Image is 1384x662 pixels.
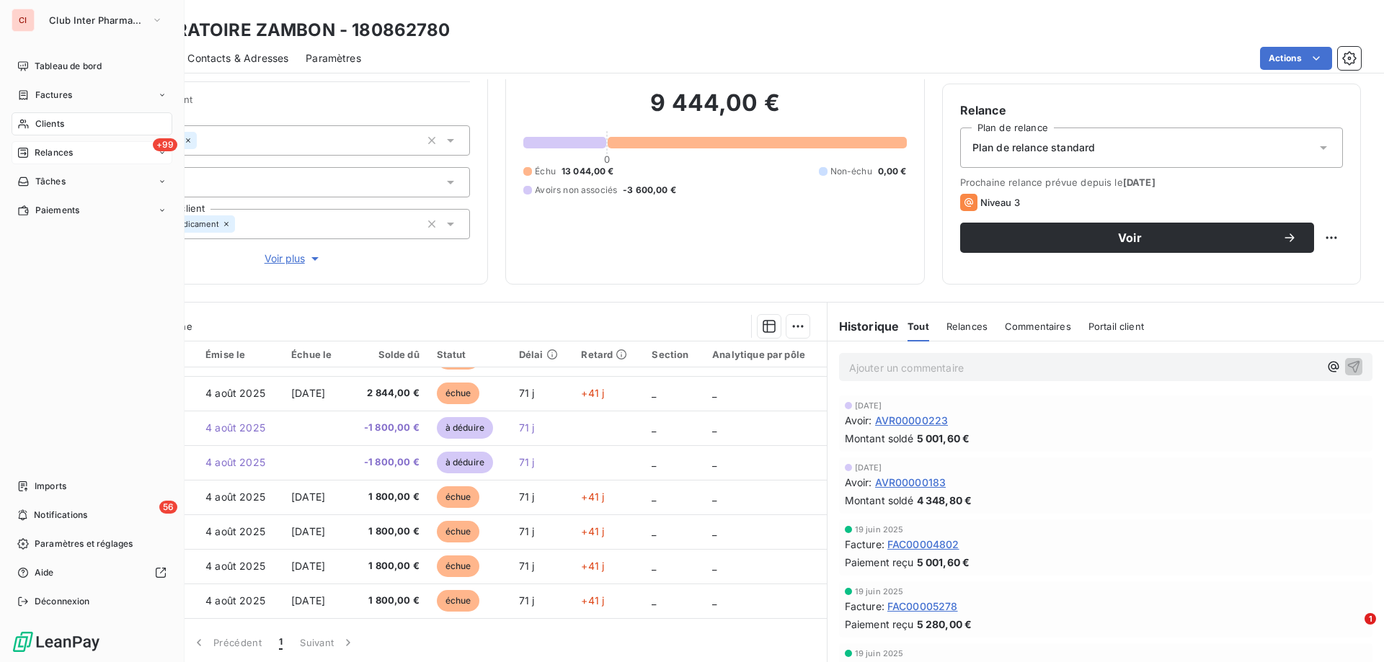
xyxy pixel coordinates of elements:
[855,525,904,534] span: 19 juin 2025
[1005,321,1071,332] span: Commentaires
[845,537,884,552] span: Facture :
[205,387,265,399] span: 4 août 2025
[306,51,361,66] span: Paramètres
[519,525,535,537] span: 71 j
[712,525,717,537] span: _
[205,594,265,607] span: 4 août 2025
[519,387,535,399] span: 71 j
[356,559,420,573] span: 1 800,00 €
[291,491,325,503] span: [DATE]
[712,560,717,572] span: _
[279,635,283,650] span: 1
[116,94,470,114] span: Propriétés Client
[35,117,64,130] span: Clients
[887,599,958,614] span: FAC00005278
[437,383,480,404] span: échue
[652,387,656,399] span: _
[977,232,1282,243] span: Voir
[652,525,656,537] span: _
[437,349,502,360] div: Statut
[828,318,900,335] h6: Historique
[878,165,907,178] span: 0,00 €
[49,14,146,26] span: Club Inter Pharmaceutique
[291,387,325,399] span: [DATE]
[652,491,656,503] span: _
[205,525,265,537] span: 4 août 2025
[1123,176,1155,188] span: [DATE]
[652,456,656,468] span: _
[12,561,172,584] a: Aide
[187,51,288,66] span: Contacts & Adresses
[437,555,480,577] span: échue
[712,456,717,468] span: _
[960,223,1314,253] button: Voir
[183,627,270,658] button: Précédent
[581,491,604,503] span: +41 j
[35,89,72,102] span: Factures
[35,537,133,550] span: Paramètres et réglages
[980,197,1020,208] span: Niveau 3
[437,452,493,473] span: à déduire
[1088,321,1144,332] span: Portail client
[875,475,946,490] span: AVR00000183
[855,587,904,596] span: 19 juin 2025
[35,595,90,608] span: Déconnexion
[519,421,535,434] span: 71 j
[845,431,914,446] span: Montant soldé
[437,486,480,508] span: échue
[291,627,364,658] button: Suivant
[197,134,208,147] input: Ajouter une valeur
[356,349,420,360] div: Solde dû
[712,349,818,360] div: Analytique par pôle
[855,401,882,410] span: [DATE]
[519,349,564,360] div: Délai
[917,555,970,570] span: 5 001,60 €
[35,60,102,73] span: Tableau de bord
[519,594,535,607] span: 71 j
[845,617,914,632] span: Paiement reçu
[356,524,420,539] span: 1 800,00 €
[356,594,420,608] span: 1 800,00 €
[535,165,556,178] span: Échu
[917,617,972,632] span: 5 280,00 €
[855,649,904,658] span: 19 juin 2025
[35,204,79,217] span: Paiements
[960,176,1343,188] span: Prochaine relance prévue depuis le
[437,521,480,542] span: échue
[291,349,338,360] div: Échue le
[604,153,610,165] span: 0
[35,175,66,188] span: Tâches
[127,17,451,43] h3: LABORATOIRE ZAMBON - 180862780
[535,184,617,197] span: Avoirs non associés
[623,184,676,197] span: -3 600,00 €
[946,321,988,332] span: Relances
[356,455,420,470] span: -1 800,00 €
[712,594,717,607] span: _
[960,102,1343,119] h6: Relance
[845,555,914,570] span: Paiement reçu
[523,89,906,132] h2: 9 444,00 €
[205,456,265,468] span: 4 août 2025
[845,493,914,508] span: Montant soldé
[291,525,325,537] span: [DATE]
[917,431,970,446] span: 5 001,60 €
[153,138,177,151] span: +99
[35,146,73,159] span: Relances
[972,140,1096,155] span: Plan de relance standard
[34,509,87,522] span: Notifications
[908,321,929,332] span: Tout
[205,560,265,572] span: 4 août 2025
[291,560,325,572] span: [DATE]
[291,594,325,607] span: [DATE]
[652,594,656,607] span: _
[562,165,614,178] span: 13 044,00 €
[205,349,274,360] div: Émise le
[652,349,695,360] div: Section
[1365,613,1376,625] span: 1
[1335,613,1370,648] iframe: Intercom live chat
[652,560,656,572] span: _
[845,599,884,614] span: Facture :
[845,413,872,428] span: Avoir :
[712,421,717,434] span: _
[855,463,882,472] span: [DATE]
